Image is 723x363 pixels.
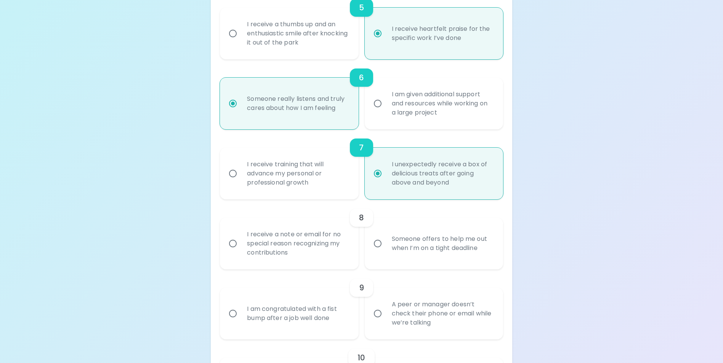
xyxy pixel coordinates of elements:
[241,295,354,332] div: I am congratulated with a fist bump after a job well done
[241,221,354,266] div: I receive a note or email for no special reason recognizing my contributions
[241,85,354,122] div: Someone really listens and truly cares about how I am feeling
[359,2,364,14] h6: 5
[386,291,499,336] div: A peer or manager doesn’t check their phone or email while we’re talking
[220,199,503,269] div: choice-group-check
[241,151,354,196] div: I receive training that will advance my personal or professional growth
[359,142,364,154] h6: 7
[220,269,503,339] div: choice-group-check
[386,15,499,52] div: I receive heartfelt praise for the specific work I’ve done
[220,129,503,199] div: choice-group-check
[241,11,354,56] div: I receive a thumbs up and an enthusiastic smile after knocking it out of the park
[359,282,364,294] h6: 9
[220,59,503,129] div: choice-group-check
[386,81,499,126] div: I am given additional support and resources while working on a large project
[359,212,364,224] h6: 8
[359,72,364,84] h6: 6
[386,151,499,196] div: I unexpectedly receive a box of delicious treats after going above and beyond
[386,225,499,262] div: Someone offers to help me out when I’m on a tight deadline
